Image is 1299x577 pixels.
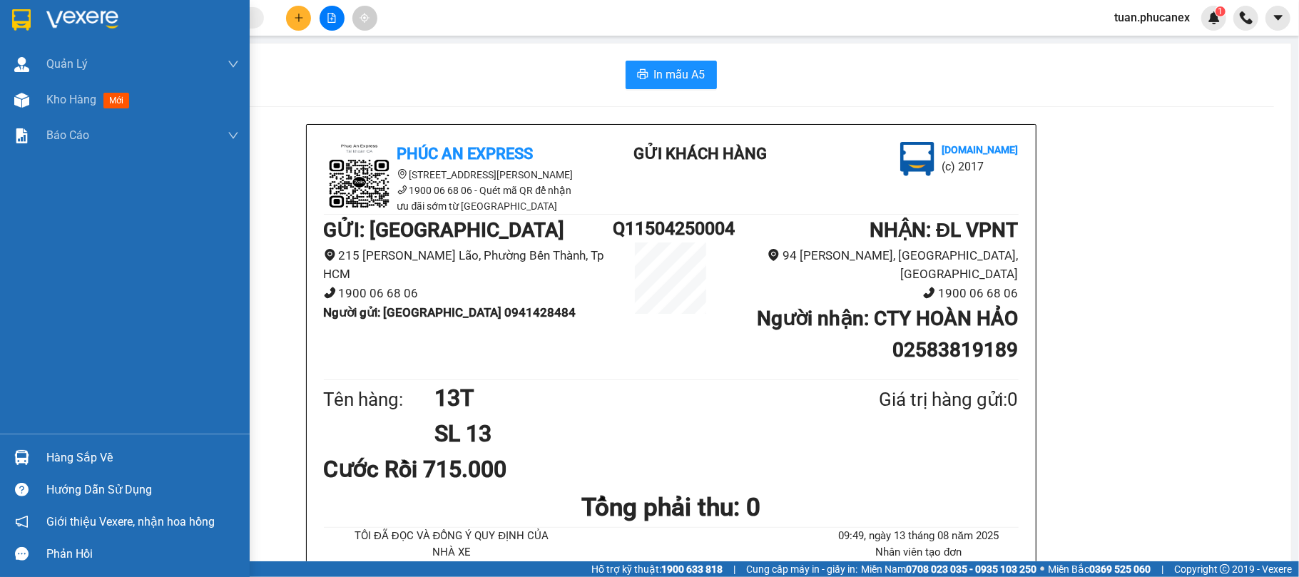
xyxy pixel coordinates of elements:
[637,68,648,82] span: printer
[1040,566,1044,572] span: ⚪️
[810,385,1018,414] div: Giá trị hàng gửi: 0
[819,544,1018,561] li: Nhân viên tạo đơn
[729,284,1019,303] li: 1900 06 68 06
[1265,6,1290,31] button: caret-down
[633,145,767,163] b: Gửi khách hàng
[1048,561,1151,577] span: Miền Bắc
[324,305,576,320] b: Người gửi : [GEOGRAPHIC_DATA] 0941428484
[352,528,551,561] li: TÔI ĐÃ ĐỌC VÀ ĐỒNG Ý QUY ĐỊNH CỦA NHÀ XE
[46,93,96,106] span: Kho hàng
[360,13,370,23] span: aim
[1089,563,1151,575] strong: 0369 525 060
[46,447,239,469] div: Hàng sắp về
[591,561,723,577] span: Hỗ trợ kỹ thuật:
[324,218,565,242] b: GỬI : [GEOGRAPHIC_DATA]
[1240,11,1253,24] img: phone-icon
[324,167,581,183] li: [STREET_ADDRESS][PERSON_NAME]
[819,528,1018,545] li: 09:49, ngày 13 tháng 08 năm 2025
[15,515,29,529] span: notification
[352,6,377,31] button: aim
[103,93,129,108] span: mới
[324,287,336,299] span: phone
[923,287,935,299] span: phone
[906,563,1036,575] strong: 0708 023 035 - 0935 103 250
[14,57,29,72] img: warehouse-icon
[397,185,407,195] span: phone
[324,385,435,414] div: Tên hàng:
[324,488,1019,527] h1: Tổng phải thu: 0
[324,246,613,284] li: 215 [PERSON_NAME] Lão, Phường Bến Thành, Tp HCM
[1161,561,1163,577] span: |
[14,93,29,108] img: warehouse-icon
[661,563,723,575] strong: 1900 633 818
[757,307,1018,362] b: Người nhận : CTY HOÀN HẢO 02583819189
[14,128,29,143] img: solution-icon
[46,55,88,73] span: Quản Lý
[397,169,407,179] span: environment
[746,561,857,577] span: Cung cấp máy in - giấy in:
[900,142,934,176] img: logo.jpg
[1272,11,1285,24] span: caret-down
[46,543,239,565] div: Phản hồi
[434,416,810,451] h1: SL 13
[324,451,553,487] div: Cước Rồi 715.000
[434,380,810,416] h1: 13T
[324,249,336,261] span: environment
[14,450,29,465] img: warehouse-icon
[733,561,735,577] span: |
[861,561,1036,577] span: Miền Nam
[1220,564,1230,574] span: copyright
[228,58,239,70] span: down
[320,6,345,31] button: file-add
[768,249,780,261] span: environment
[1216,6,1226,16] sup: 1
[324,284,613,303] li: 1900 06 68 06
[1103,9,1201,26] span: tuan.phucanex
[613,215,728,242] h1: Q11504250004
[654,66,705,83] span: In mẫu A5
[46,479,239,501] div: Hướng dẫn sử dụng
[324,142,395,213] img: logo.jpg
[327,13,337,23] span: file-add
[46,126,89,144] span: Báo cáo
[626,61,717,89] button: printerIn mẫu A5
[228,130,239,141] span: down
[397,145,534,163] b: Phúc An Express
[942,158,1018,175] li: (c) 2017
[1208,11,1221,24] img: icon-new-feature
[286,6,311,31] button: plus
[12,9,31,31] img: logo-vxr
[729,246,1019,284] li: 94 [PERSON_NAME], [GEOGRAPHIC_DATA], [GEOGRAPHIC_DATA]
[46,513,215,531] span: Giới thiệu Vexere, nhận hoa hồng
[870,218,1018,242] b: NHẬN : ĐL VPNT
[294,13,304,23] span: plus
[15,547,29,561] span: message
[15,483,29,496] span: question-circle
[1218,6,1223,16] span: 1
[324,183,581,214] li: 1900 06 68 06 - Quét mã QR để nhận ưu đãi sớm từ [GEOGRAPHIC_DATA]
[942,144,1018,155] b: [DOMAIN_NAME]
